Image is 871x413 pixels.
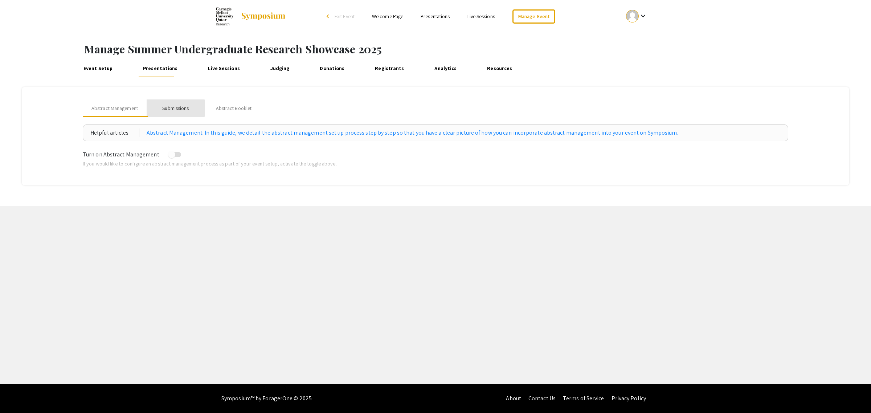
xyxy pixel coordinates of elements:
img: Summer Undergraduate Research Showcase 2025 [216,7,233,25]
div: Helpful articles [90,128,139,137]
a: Welcome Page [372,13,403,20]
a: Live Sessions [467,13,495,20]
a: Presentations [141,60,180,77]
a: Registrants [373,60,406,77]
a: Privacy Policy [612,394,646,402]
a: Abstract Management: In this guide, we detail the abstract management set up process step by step... [147,128,678,137]
a: Live Sessions [206,60,242,77]
a: Resources [485,60,514,77]
iframe: Chat [5,380,31,408]
span: Abstract Management [91,105,138,112]
span: Turn on Abstract Management [83,151,159,158]
div: Submissions [162,105,189,112]
a: Summer Undergraduate Research Showcase 2025 [216,7,286,25]
p: If you would like to configure an abstract management process as part of your event setup, activa... [83,160,788,168]
div: Abstract Booklet [216,105,252,112]
a: Donations [318,60,347,77]
h1: Manage Summer Undergraduate Research Showcase 2025 [84,42,871,56]
div: Symposium™ by ForagerOne © 2025 [221,384,312,413]
img: Symposium by ForagerOne [241,12,286,21]
div: arrow_back_ios [327,14,331,19]
a: Presentations [421,13,450,20]
a: Manage Event [512,9,555,24]
a: Analytics [432,60,459,77]
mat-icon: Expand account dropdown [639,12,647,20]
button: Expand account dropdown [618,8,655,24]
a: Terms of Service [563,394,604,402]
span: Exit Event [335,13,355,20]
a: Event Setup [81,60,115,77]
a: Contact Us [528,394,556,402]
a: About [506,394,521,402]
a: Judging [268,60,292,77]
